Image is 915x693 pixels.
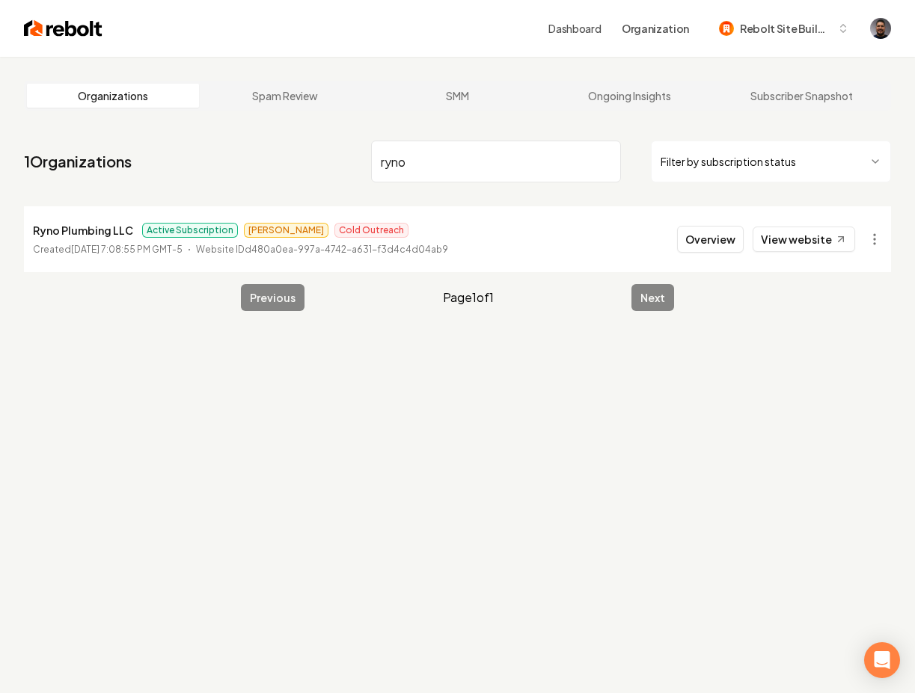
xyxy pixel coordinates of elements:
[371,84,543,108] a: SMM
[677,226,744,253] button: Overview
[443,289,494,307] span: Page 1 of 1
[719,21,734,36] img: Rebolt Site Builder
[196,242,448,257] p: Website ID d480a0ea-997a-4742-a631-f3d4c4d04ab9
[244,223,328,238] span: [PERSON_NAME]
[71,244,183,255] time: [DATE] 7:08:55 PM GMT-5
[870,18,891,39] img: Daniel Humberto Ortega Celis
[142,223,238,238] span: Active Subscription
[544,84,716,108] a: Ongoing Insights
[33,221,133,239] p: Ryno Plumbing LLC
[24,151,132,172] a: 1Organizations
[27,84,199,108] a: Organizations
[864,642,900,678] div: Open Intercom Messenger
[716,84,888,108] a: Subscriber Snapshot
[753,227,855,252] a: View website
[334,223,408,238] span: Cold Outreach
[548,21,601,36] a: Dashboard
[613,15,698,42] button: Organization
[740,21,831,37] span: Rebolt Site Builder
[870,18,891,39] button: Open user button
[33,242,183,257] p: Created
[371,141,622,182] input: Search by name or ID
[24,18,102,39] img: Rebolt Logo
[199,84,371,108] a: Spam Review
